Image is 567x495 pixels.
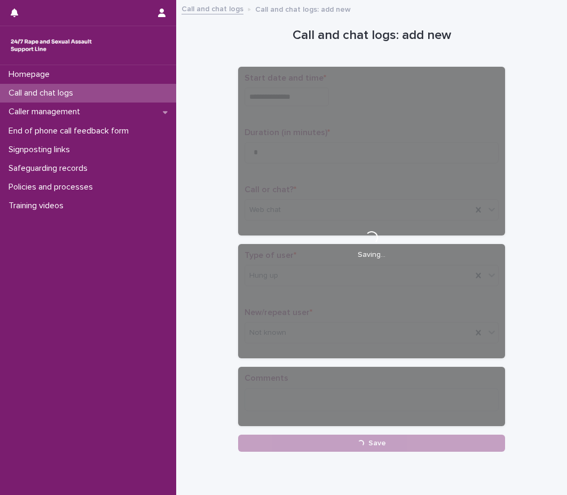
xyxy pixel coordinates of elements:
a: Call and chat logs [182,2,243,14]
p: Call and chat logs [4,88,82,98]
h1: Call and chat logs: add new [238,28,505,43]
p: Saving… [358,250,385,260]
p: Call and chat logs: add new [255,3,351,14]
p: Safeguarding records [4,163,96,174]
p: Homepage [4,69,58,80]
p: Signposting links [4,145,78,155]
p: Caller management [4,107,89,117]
p: Training videos [4,201,72,211]
img: rhQMoQhaT3yELyF149Cw [9,35,94,56]
p: Policies and processes [4,182,101,192]
p: End of phone call feedback form [4,126,137,136]
button: Save [238,435,505,452]
span: Save [368,439,386,447]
